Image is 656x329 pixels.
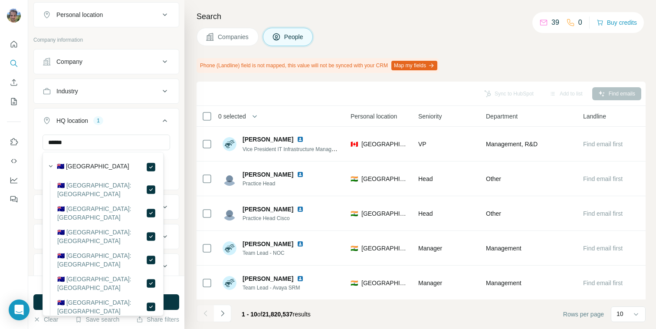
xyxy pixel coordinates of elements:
[243,205,293,214] span: [PERSON_NAME]
[93,117,103,125] div: 1
[223,276,236,290] img: Avatar
[351,112,397,121] span: Personal location
[583,141,623,148] span: Find email first
[56,87,78,95] div: Industry
[34,110,179,135] button: HQ location1
[57,162,129,172] label: 🇦🇺 [GEOGRAPHIC_DATA]
[583,280,623,286] span: Find email first
[597,16,637,29] button: Buy credits
[56,57,82,66] div: Company
[578,17,582,28] p: 0
[56,10,103,19] div: Personal location
[243,180,314,188] span: Practice Head
[486,174,501,183] span: Other
[34,226,179,247] button: Employees (size)
[351,140,358,148] span: 🇨🇦
[242,311,257,318] span: 1 - 10
[418,141,426,148] span: VP
[418,175,433,182] span: Head
[361,209,408,218] span: [GEOGRAPHIC_DATA]
[617,309,623,318] p: 10
[242,311,311,318] span: results
[351,279,358,287] span: 🇮🇳
[57,181,146,198] label: 🇦🇺 [GEOGRAPHIC_DATA]: [GEOGRAPHIC_DATA]
[33,36,179,44] p: Company information
[7,134,21,150] button: Use Surfe on LinkedIn
[297,206,304,213] img: LinkedIn logo
[7,94,21,109] button: My lists
[33,315,58,324] button: Clear
[243,214,314,222] span: Practice Head Cisco
[297,171,304,178] img: LinkedIn logo
[361,244,408,253] span: [GEOGRAPHIC_DATA]
[351,174,358,183] span: 🇮🇳
[583,112,606,121] span: Landline
[223,207,236,220] img: Avatar
[243,135,293,144] span: [PERSON_NAME]
[197,10,646,23] h4: Search
[218,33,249,41] span: Companies
[418,245,442,252] span: Manager
[418,210,433,217] span: Head
[136,315,179,324] button: Share filters
[551,17,559,28] p: 39
[583,245,623,252] span: Find email first
[223,172,236,186] img: Avatar
[7,75,21,90] button: Enrich CSV
[351,209,358,218] span: 🇮🇳
[243,274,293,283] span: [PERSON_NAME]
[9,299,30,320] div: Open Intercom Messenger
[34,197,179,217] button: Annual revenue ($)
[486,140,538,148] span: Management, R&D
[223,241,236,255] img: Avatar
[214,305,231,322] button: Navigate to next page
[57,275,146,292] label: 🇦🇺 [GEOGRAPHIC_DATA]: [GEOGRAPHIC_DATA]
[351,244,358,253] span: 🇮🇳
[197,58,439,73] div: Phone (Landline) field is not mapped, this value will not be synced with your CRM
[7,153,21,169] button: Use Surfe API
[486,209,501,218] span: Other
[262,311,293,318] span: 21,820,537
[243,145,346,152] span: Vice President IT Infrastructure Management
[391,61,437,70] button: Map my fields
[257,311,262,318] span: of
[486,244,522,253] span: Management
[34,256,179,276] button: Technologies
[57,204,146,222] label: 🇦🇺 [GEOGRAPHIC_DATA]: [GEOGRAPHIC_DATA]
[223,137,236,151] img: Avatar
[57,298,146,316] label: 🇦🇺 [GEOGRAPHIC_DATA]: [GEOGRAPHIC_DATA]
[563,310,604,319] span: Rows per page
[297,240,304,247] img: LinkedIn logo
[218,112,246,121] span: 0 selected
[34,81,179,102] button: Industry
[486,279,522,287] span: Management
[7,9,21,23] img: Avatar
[7,191,21,207] button: Feedback
[75,315,119,324] button: Save search
[7,56,21,71] button: Search
[284,33,304,41] span: People
[243,284,314,292] span: Team Lead - Avaya SRM
[7,36,21,52] button: Quick start
[361,279,408,287] span: [GEOGRAPHIC_DATA]
[297,136,304,143] img: LinkedIn logo
[7,172,21,188] button: Dashboard
[243,249,314,257] span: Team Lead - NOC
[57,251,146,269] label: 🇦🇺 [GEOGRAPHIC_DATA]: [GEOGRAPHIC_DATA]
[583,210,623,217] span: Find email first
[297,275,304,282] img: LinkedIn logo
[361,174,408,183] span: [GEOGRAPHIC_DATA]
[34,4,179,25] button: Personal location
[243,170,293,179] span: [PERSON_NAME]
[33,294,179,310] button: Run search
[57,228,146,245] label: 🇦🇺 [GEOGRAPHIC_DATA]: [GEOGRAPHIC_DATA]
[243,240,293,248] span: [PERSON_NAME]
[34,51,179,72] button: Company
[583,175,623,182] span: Find email first
[56,116,88,125] div: HQ location
[486,112,518,121] span: Department
[361,140,408,148] span: [GEOGRAPHIC_DATA]
[418,280,442,286] span: Manager
[418,112,442,121] span: Seniority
